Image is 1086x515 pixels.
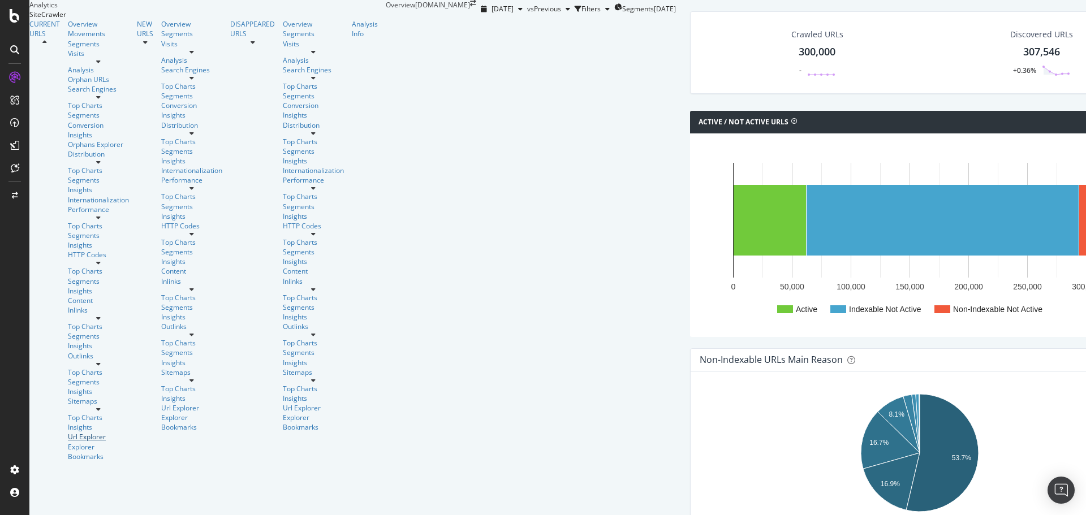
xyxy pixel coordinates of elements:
a: Distribution [283,120,344,130]
div: Explorer Bookmarks [68,442,129,461]
text: 200,000 [954,282,983,291]
div: Performance [283,175,344,185]
a: Internationalization [68,195,129,205]
a: Top Charts [161,237,222,247]
div: Insights [161,312,222,322]
a: Top Charts [283,237,344,247]
div: SiteCrawler [29,10,386,19]
a: Top Charts [161,338,222,348]
div: Insights [283,393,344,403]
div: Non-Indexable URLs Main Reason [700,354,843,365]
a: Content [161,266,222,276]
a: Visits [161,39,222,49]
div: Insights [68,286,129,296]
a: Top Charts [161,384,222,393]
a: Segments [68,377,129,387]
div: Conversion [161,101,222,110]
div: Top Charts [161,192,222,201]
div: Segments [68,110,129,120]
div: HTTP Codes [161,221,222,231]
span: vs [527,4,534,14]
div: Insights [283,312,344,322]
a: Insights [161,110,222,120]
div: Segments [68,331,129,341]
div: Analysis [68,65,129,75]
div: Explorer Bookmarks [161,413,222,432]
a: Content [283,266,344,276]
div: [DATE] [654,4,676,14]
a: Top Charts [68,413,129,422]
div: Segments [283,29,344,38]
a: HTTP Codes [283,221,344,231]
a: Top Charts [68,101,129,110]
text: 250,000 [1013,282,1042,291]
a: Insights [68,130,129,140]
div: Url Explorer [161,403,222,413]
a: Sitemaps [161,367,222,377]
a: Segments [283,202,344,211]
a: Conversion [283,101,344,110]
a: DISAPPEARED URLS [230,19,275,38]
a: CURRENT URLS [29,19,60,38]
div: Open Intercom Messenger [1048,477,1075,504]
a: Insights [68,240,129,250]
a: Insights [161,211,222,221]
div: Orphan URLs [68,75,129,84]
text: 0 [731,282,736,291]
a: Performance [161,175,222,185]
a: Url Explorer [283,403,344,413]
div: Segments [68,276,129,286]
text: 150,000 [895,282,924,291]
div: Insights [283,358,344,367]
div: Segments [68,231,129,240]
a: Search Engines [68,84,129,94]
a: Url Explorer [68,432,129,442]
div: Top Charts [68,322,129,331]
a: Outlinks [161,322,222,331]
text: 8.1% [889,410,905,418]
a: Top Charts [68,221,129,231]
div: Top Charts [68,367,129,377]
a: Visits [68,49,129,58]
a: Segments [161,302,222,312]
a: Top Charts [68,166,129,175]
text: Indexable Not Active [849,305,921,314]
div: Distribution [68,149,129,159]
a: Visits [283,39,344,49]
a: Performance [68,205,129,214]
div: Sitemaps [283,367,344,377]
div: Insights [283,211,344,221]
a: Analysis [283,55,344,65]
text: Non-Indexable Not Active [953,305,1042,314]
a: Analysis Info [352,19,378,38]
div: 300,000 [799,45,835,59]
div: Search Engines [283,65,344,75]
a: Overview [161,19,222,29]
div: +0.36% [1013,66,1036,75]
div: Top Charts [161,137,222,146]
div: Inlinks [161,276,222,286]
div: Insights [161,393,222,403]
text: 16.9% [881,480,900,488]
text: 53.7% [952,453,971,461]
a: Insights [68,185,129,194]
a: Distribution [161,120,222,130]
a: Segments [283,146,344,156]
a: Inlinks [283,276,344,286]
a: Segments [161,202,222,211]
a: Insights [161,156,222,166]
